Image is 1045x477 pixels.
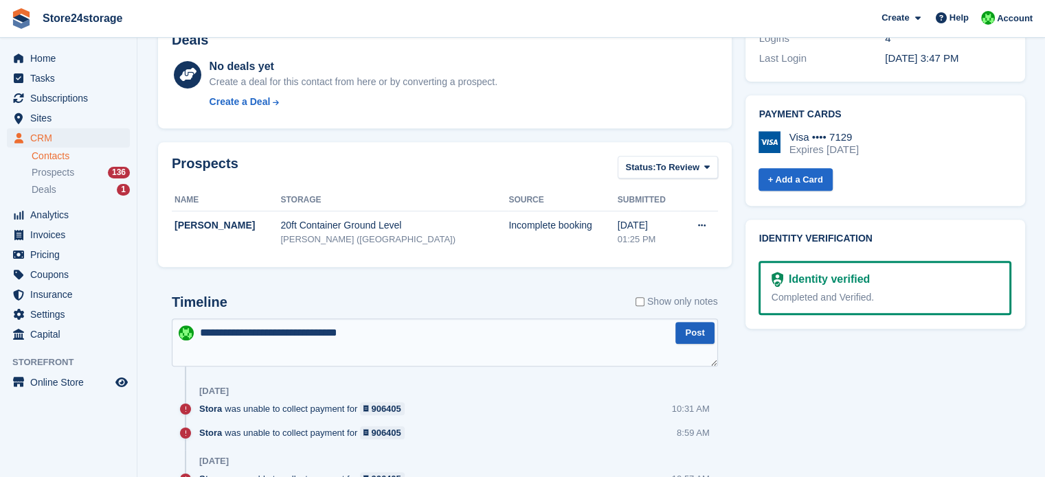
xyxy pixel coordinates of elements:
span: Pricing [30,245,113,264]
div: Completed and Verified. [772,290,998,305]
h2: Timeline [172,294,227,310]
h2: Deals [172,32,208,48]
span: Home [30,49,113,68]
a: 906405 [360,402,405,415]
img: Tracy Harper [179,325,194,340]
a: menu [7,49,130,68]
span: Status: [625,161,655,174]
span: Capital [30,325,113,344]
div: 1 [117,184,130,196]
span: Online Store [30,373,113,392]
div: 906405 [371,426,401,439]
a: menu [7,225,130,244]
a: Preview store [113,374,130,391]
a: menu [7,285,130,304]
div: 01:25 PM [618,233,680,246]
div: Identity verified [783,271,870,288]
th: Source [508,189,617,211]
img: Identity Verification Ready [772,272,783,287]
span: To Review [656,161,699,174]
a: menu [7,373,130,392]
div: [DATE] [199,386,229,397]
a: menu [7,245,130,264]
a: menu [7,205,130,224]
span: Insurance [30,285,113,304]
div: 906405 [371,402,401,415]
img: stora-icon-8386f47178a22dfd0bd8f6a31ec36ba5ce8667c1dd55bd0f319d3a0aa187defe.svg [11,8,32,29]
span: Create [881,11,909,25]
div: Create a Deal [210,95,271,109]
div: 136 [108,167,130,178]
span: Tasks [30,69,113,88]
a: Prospects 136 [32,165,130,180]
span: Storefront [12,356,137,369]
div: [PERSON_NAME] [175,218,280,233]
a: menu [7,89,130,108]
span: Settings [30,305,113,324]
span: Sites [30,108,113,128]
div: Create a deal for this contact from here or by converting a prospect. [210,75,497,89]
div: Incomplete booking [508,218,617,233]
img: Tracy Harper [981,11,995,25]
span: Analytics [30,205,113,224]
a: menu [7,265,130,284]
span: Account [997,12,1033,25]
div: Expires [DATE] [789,143,859,156]
th: Name [172,189,280,211]
a: Deals 1 [32,183,130,197]
div: 10:31 AM [672,402,710,415]
span: Help [950,11,969,25]
div: [DATE] [199,456,229,467]
div: Visa •••• 7129 [789,131,859,143]
input: Show only notes [636,294,644,309]
div: 8:59 AM [677,426,710,439]
th: Submitted [618,189,680,211]
a: Create a Deal [210,95,497,109]
th: Storage [280,189,508,211]
div: was unable to collect payment for [199,402,412,415]
span: Stora [199,426,222,439]
span: Prospects [32,166,74,179]
a: 906405 [360,426,405,439]
div: was unable to collect payment for [199,426,412,439]
span: Coupons [30,265,113,284]
div: [PERSON_NAME] ([GEOGRAPHIC_DATA]) [280,233,508,246]
label: Show only notes [636,294,718,309]
h2: Identity verification [759,233,1011,244]
a: menu [7,325,130,344]
button: Post [675,322,714,345]
h2: Payment cards [759,109,1011,120]
div: 4 [885,31,1011,47]
a: menu [7,69,130,88]
a: Store24storage [37,7,128,30]
div: 20ft Container Ground Level [280,218,508,233]
div: Logins [759,31,886,47]
img: Visa Logo [759,131,780,153]
span: Invoices [30,225,113,244]
a: menu [7,305,130,324]
span: Subscriptions [30,89,113,108]
a: Contacts [32,150,130,163]
span: Stora [199,402,222,415]
div: [DATE] [618,218,680,233]
button: Status: To Review [618,156,717,178]
span: Deals [32,183,56,196]
a: menu [7,108,130,128]
h2: Prospects [172,156,238,181]
a: menu [7,128,130,148]
div: Last Login [759,51,886,67]
div: No deals yet [210,58,497,75]
span: CRM [30,128,113,148]
time: 2025-04-06 14:47:47 UTC [885,52,958,64]
a: + Add a Card [759,168,833,191]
